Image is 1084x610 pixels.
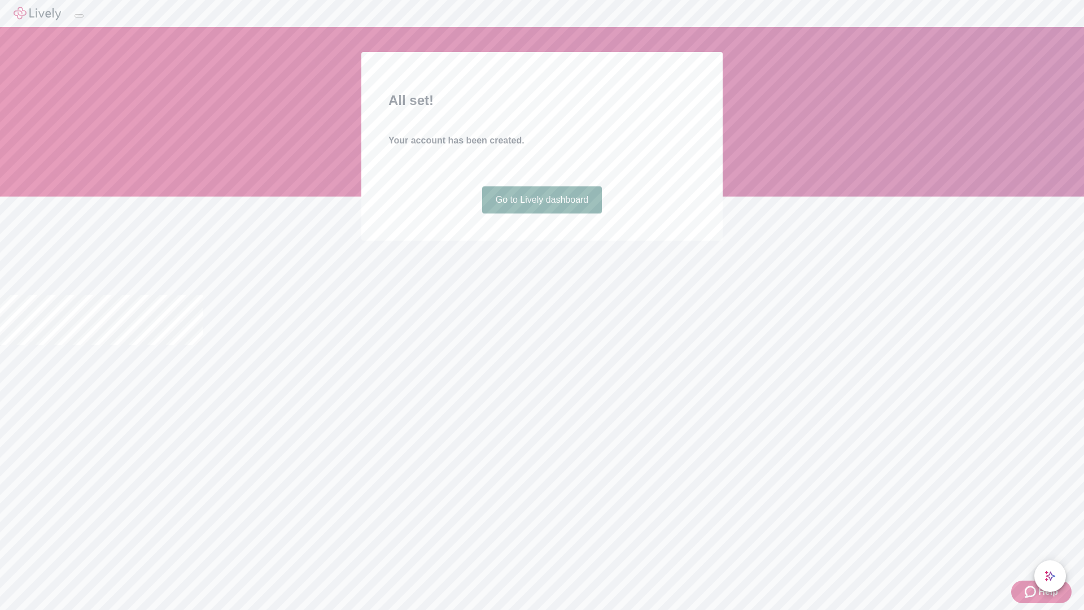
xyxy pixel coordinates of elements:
[1034,560,1066,592] button: chat
[1038,585,1058,599] span: Help
[1025,585,1038,599] svg: Zendesk support icon
[1011,581,1072,603] button: Zendesk support iconHelp
[388,134,696,147] h4: Your account has been created.
[14,7,61,20] img: Lively
[1044,570,1056,582] svg: Lively AI Assistant
[482,186,602,213] a: Go to Lively dashboard
[75,14,84,18] button: Log out
[388,90,696,111] h2: All set!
